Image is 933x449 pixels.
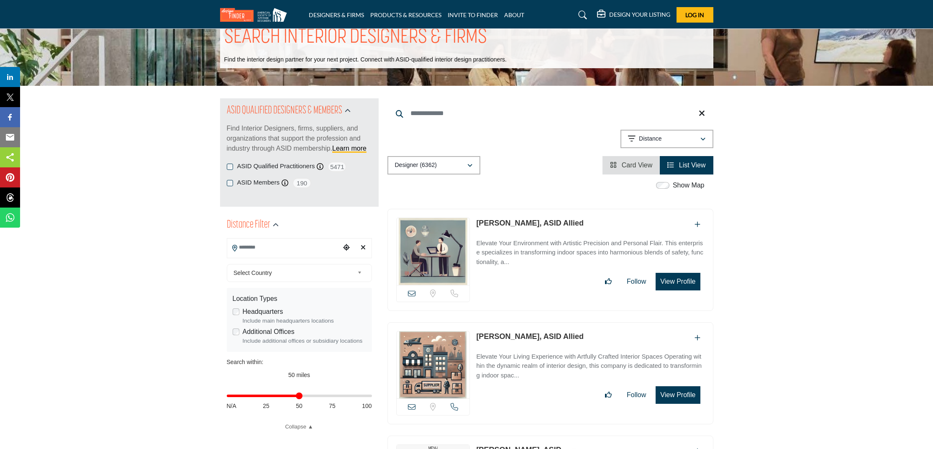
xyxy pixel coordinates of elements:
span: 100 [362,402,372,411]
a: DESIGNERS & FIRMS [309,11,364,18]
span: Select Country [233,268,354,278]
p: Distance [639,135,661,143]
span: Log In [685,11,704,18]
a: Search [570,8,592,22]
a: Add To List [695,221,700,228]
h1: SEARCH INTERIOR DESIGNERS & FIRMS [224,25,487,51]
div: Include main headquarters locations [243,317,366,325]
a: [PERSON_NAME], ASID Allied [476,332,584,341]
a: View List [667,162,705,169]
a: Elevate Your Environment with Artistic Precision and Personal Flair. This enterprise specializes ... [476,233,704,267]
p: Find the interior design partner for your next project. Connect with ASID-qualified interior desi... [224,56,507,64]
p: Designer (6362) [395,161,437,169]
a: ABOUT [504,11,524,18]
a: [PERSON_NAME], ASID Allied [476,219,584,227]
input: ASID Qualified Practitioners checkbox [227,164,233,170]
a: PRODUCTS & RESOURCES [370,11,441,18]
button: Designer (6362) [387,156,480,174]
span: N/A [227,402,236,411]
span: 50 [296,402,302,411]
button: View Profile [656,386,700,404]
span: 75 [329,402,336,411]
span: 50 miles [288,372,310,378]
button: Log In [677,7,713,23]
span: Card View [622,162,653,169]
p: Kim Thomason, ASID Allied [476,331,584,342]
div: Clear search location [357,239,369,257]
a: Collapse ▲ [227,423,372,431]
button: Like listing [600,387,617,403]
div: Location Types [233,294,366,304]
button: View Profile [656,273,700,290]
label: ASID Qualified Practitioners [237,162,315,171]
input: Search Location [227,239,340,256]
div: Choose your current location [340,239,353,257]
a: Add To List [695,334,700,341]
button: Like listing [600,273,617,290]
label: Additional Offices [243,327,295,337]
li: Card View [602,156,660,174]
div: Include additional offices or subsidiary locations [243,337,366,345]
div: DESIGN YOUR LISTING [597,10,670,20]
div: Search within: [227,358,372,367]
li: List View [660,156,713,174]
span: 190 [292,178,311,188]
h2: ASID QUALIFIED DESIGNERS & MEMBERS [227,103,342,118]
label: Headquarters [243,307,283,317]
img: Site Logo [220,8,291,22]
a: INVITE TO FINDER [448,11,498,18]
label: Show Map [673,180,705,190]
a: Learn more [332,145,367,152]
p: Find Interior Designers, firms, suppliers, and organizations that support the profession and indu... [227,123,372,154]
a: Elevate Your Living Experience with Artfully Crafted Interior Spaces Operating within the dynamic... [476,347,704,380]
input: ASID Members checkbox [227,180,233,186]
button: Follow [621,273,651,290]
p: Elevate Your Living Experience with Artfully Crafted Interior Spaces Operating within the dynamic... [476,352,704,380]
img: Zoe Costello, ASID Allied [397,218,470,285]
h5: DESIGN YOUR LISTING [609,11,670,18]
p: Elevate Your Environment with Artistic Precision and Personal Flair. This enterprise specializes ... [476,239,704,267]
span: 25 [263,402,269,411]
input: Search Keyword [387,103,713,123]
p: Zoe Costello, ASID Allied [476,218,584,229]
h2: Distance Filter [227,218,270,233]
span: 5471 [328,162,346,172]
button: Follow [621,387,651,403]
label: ASID Members [237,178,280,187]
button: Distance [620,130,713,148]
img: Kim Thomason, ASID Allied [397,331,470,398]
span: List View [679,162,706,169]
a: View Card [610,162,652,169]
